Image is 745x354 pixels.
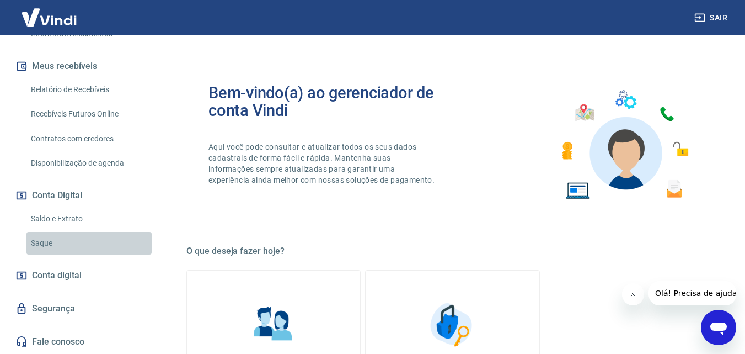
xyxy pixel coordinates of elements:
[32,268,82,283] span: Conta digital
[7,8,93,17] span: Olá! Precisa de ajuda?
[13,183,152,208] button: Conta Digital
[26,128,152,150] a: Contratos com credores
[26,78,152,101] a: Relatório de Recebíveis
[13,330,152,354] a: Fale conosco
[246,297,301,352] img: Informações pessoais
[208,84,453,119] h2: Bem-vindo(a) ao gerenciador de conta Vindi
[208,141,437,186] p: Aqui você pode consultar e atualizar todos os seus dados cadastrais de forma fácil e rápida. Mant...
[425,297,480,352] img: Segurança
[692,8,732,28] button: Sair
[13,263,152,288] a: Conta digital
[26,103,152,125] a: Recebíveis Futuros Online
[13,1,85,34] img: Vindi
[622,283,644,305] iframe: Fechar mensagem
[13,54,152,78] button: Meus recebíveis
[186,246,719,257] h5: O que deseja fazer hoje?
[26,232,152,255] a: Saque
[26,208,152,230] a: Saldo e Extrato
[13,297,152,321] a: Segurança
[648,281,736,305] iframe: Mensagem da empresa
[701,310,736,345] iframe: Botão para abrir a janela de mensagens
[26,152,152,175] a: Disponibilização de agenda
[552,84,696,206] img: Imagem de um avatar masculino com diversos icones exemplificando as funcionalidades do gerenciado...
